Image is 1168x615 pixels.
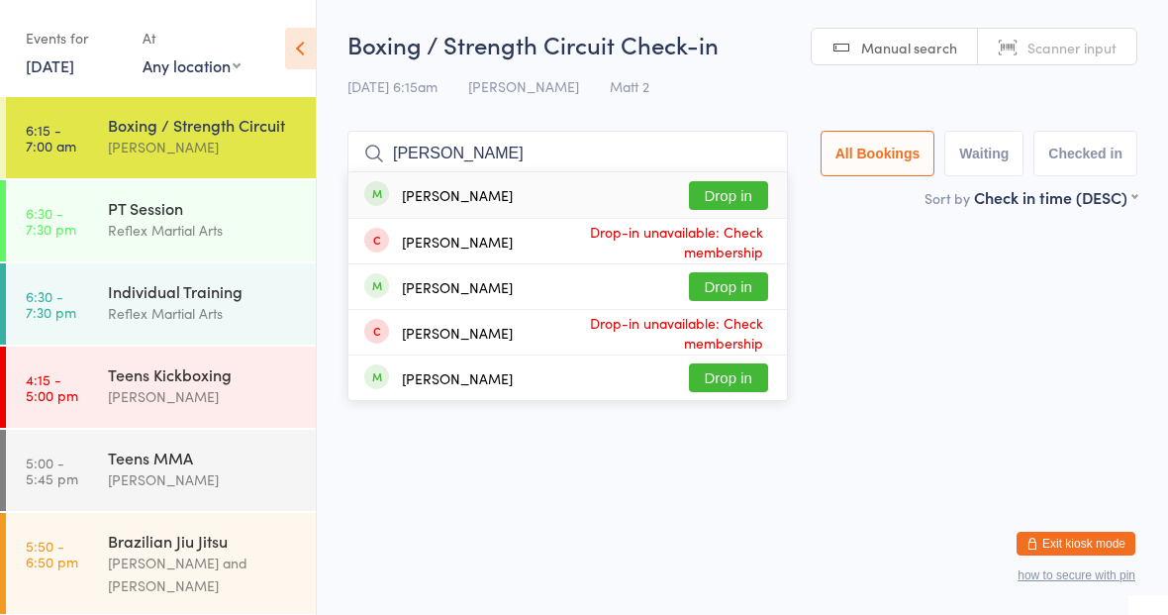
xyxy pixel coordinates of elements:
time: 6:30 - 7:30 pm [26,288,76,320]
button: Waiting [944,131,1023,176]
div: Individual Training [108,280,299,302]
div: [PERSON_NAME] [108,468,299,491]
span: Manual search [861,38,957,57]
div: [PERSON_NAME] [402,370,513,386]
time: 5:00 - 5:45 pm [26,455,78,486]
label: Sort by [925,188,970,208]
div: Check in time (DESC) [974,186,1137,208]
a: 4:15 -5:00 pmTeens Kickboxing[PERSON_NAME] [6,347,316,428]
div: At [143,22,241,54]
a: 5:50 -6:50 pmBrazilian Jiu Jitsu[PERSON_NAME] and [PERSON_NAME] [6,513,316,614]
div: [PERSON_NAME] [402,234,513,250]
div: [PERSON_NAME] [402,187,513,203]
div: [PERSON_NAME] [108,385,299,408]
a: [DATE] [26,54,74,76]
a: 5:00 -5:45 pmTeens MMA[PERSON_NAME] [6,430,316,511]
span: Drop-in unavailable: Check membership [513,308,768,358]
time: 6:15 - 7:00 am [26,122,76,154]
button: Drop in [689,181,768,210]
div: PT Session [108,197,299,219]
div: [PERSON_NAME] [402,279,513,295]
div: [PERSON_NAME] [108,136,299,158]
div: Brazilian Jiu Jitsu [108,530,299,552]
div: Any location [143,54,241,76]
button: Checked in [1033,131,1137,176]
button: Exit kiosk mode [1017,532,1135,556]
span: [PERSON_NAME] [468,76,579,96]
div: Boxing / Strength Circuit [108,114,299,136]
h2: Boxing / Strength Circuit Check-in [347,28,1137,60]
div: Teens Kickboxing [108,363,299,385]
a: 6:30 -7:30 pmIndividual TrainingReflex Martial Arts [6,263,316,345]
button: how to secure with pin [1018,568,1135,582]
div: Teens MMA [108,447,299,468]
input: Search [347,131,788,176]
div: Reflex Martial Arts [108,219,299,242]
button: Drop in [689,363,768,392]
span: [DATE] 6:15am [347,76,438,96]
span: Drop-in unavailable: Check membership [513,217,768,266]
div: Events for [26,22,123,54]
span: Matt 2 [610,76,649,96]
button: Drop in [689,272,768,301]
time: 6:30 - 7:30 pm [26,205,76,237]
div: [PERSON_NAME] and [PERSON_NAME] [108,552,299,597]
a: 6:15 -7:00 amBoxing / Strength Circuit[PERSON_NAME] [6,97,316,178]
div: [PERSON_NAME] [402,325,513,341]
span: Scanner input [1027,38,1117,57]
div: Reflex Martial Arts [108,302,299,325]
a: 6:30 -7:30 pmPT SessionReflex Martial Arts [6,180,316,261]
button: All Bookings [821,131,935,176]
time: 5:50 - 6:50 pm [26,538,78,569]
time: 4:15 - 5:00 pm [26,371,78,403]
